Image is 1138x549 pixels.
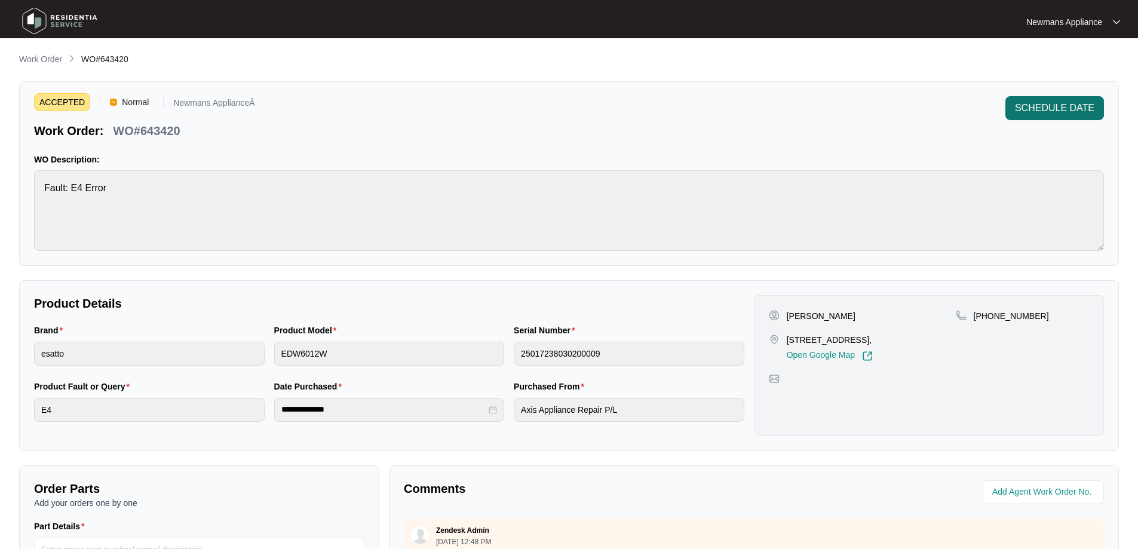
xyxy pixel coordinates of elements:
img: residentia service logo [18,3,102,39]
p: [STREET_ADDRESS], [787,334,873,346]
p: [PERSON_NAME] [787,310,855,322]
span: ACCEPTED [34,93,90,111]
p: Add your orders one by one [34,497,364,509]
p: Newmans Appliance [1026,16,1102,28]
label: Brand [34,324,68,336]
p: WO Description: [34,154,1104,165]
input: Product Fault or Query [34,398,265,422]
textarea: Fault: E4 Error [34,170,1104,251]
span: WO#643420 [81,54,128,64]
label: Product Model [274,324,342,336]
img: dropdown arrow [1113,19,1120,25]
img: Vercel Logo [110,99,117,106]
label: Serial Number [514,324,579,336]
input: Product Model [274,342,505,366]
input: Add Agent Work Order No. [992,485,1097,499]
label: Date Purchased [274,381,346,392]
label: Part Details [34,520,90,532]
img: user.svg [412,526,430,544]
p: Order Parts [34,480,364,497]
p: [DATE] 12:48 PM [436,538,491,545]
img: map-pin [769,373,780,384]
label: Purchased From [514,381,589,392]
input: Purchased From [514,398,744,422]
img: map-pin [956,310,967,321]
input: Brand [34,342,265,366]
span: SCHEDULE DATE [1015,101,1094,115]
p: [PHONE_NUMBER] [974,310,1049,322]
p: Zendesk Admin [436,526,489,535]
p: WO#643420 [113,122,180,139]
p: Product Details [34,295,744,312]
img: chevron-right [67,54,76,63]
a: Work Order [17,53,65,66]
p: Work Order: [34,122,103,139]
img: user-pin [769,310,780,321]
img: Link-External [862,351,873,361]
a: Open Google Map [787,351,873,361]
p: Comments [404,480,746,497]
span: Normal [117,93,154,111]
img: map-pin [769,334,780,345]
label: Product Fault or Query [34,381,134,392]
input: Serial Number [514,342,744,366]
p: Work Order [19,53,62,65]
button: SCHEDULE DATE [1005,96,1104,120]
p: Newmans ApplianceÂ [173,99,254,111]
input: Date Purchased [281,403,487,416]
